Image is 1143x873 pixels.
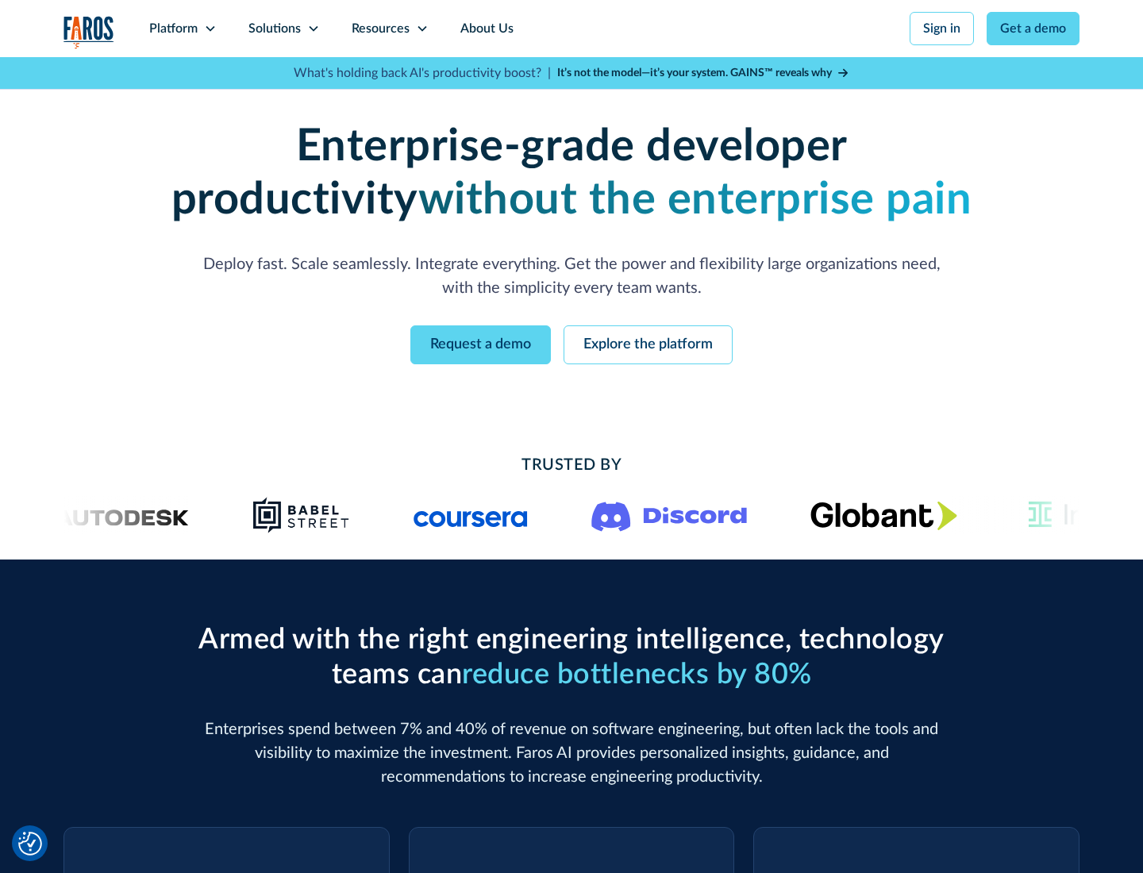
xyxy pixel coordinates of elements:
a: home [63,16,114,48]
img: Logo of the communication platform Discord. [591,498,747,532]
a: Request a demo [410,325,551,364]
img: Babel Street logo png [252,496,350,534]
img: Logo of the analytics and reporting company Faros. [63,16,114,48]
a: Explore the platform [564,325,733,364]
a: Sign in [910,12,974,45]
p: Enterprises spend between 7% and 40% of revenue on software engineering, but often lack the tools... [190,717,952,789]
img: Globant's logo [810,501,957,530]
strong: without the enterprise pain [418,178,972,222]
button: Cookie Settings [18,832,42,856]
p: What's holding back AI's productivity boost? | [294,63,551,83]
strong: Enterprise-grade developer productivity [171,125,848,222]
h2: Trusted By [190,453,952,477]
strong: It’s not the model—it’s your system. GAINS™ reveals why [557,67,832,79]
a: Get a demo [987,12,1079,45]
div: Solutions [248,19,301,38]
p: Deploy fast. Scale seamlessly. Integrate everything. Get the power and flexibility large organiza... [190,252,952,300]
img: Revisit consent button [18,832,42,856]
div: Resources [352,19,410,38]
a: It’s not the model—it’s your system. GAINS™ reveals why [557,65,849,82]
img: Logo of the online learning platform Coursera. [414,502,528,528]
span: reduce bottlenecks by 80% [462,660,812,689]
div: Platform [149,19,198,38]
h2: Armed with the right engineering intelligence, technology teams can [190,623,952,691]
